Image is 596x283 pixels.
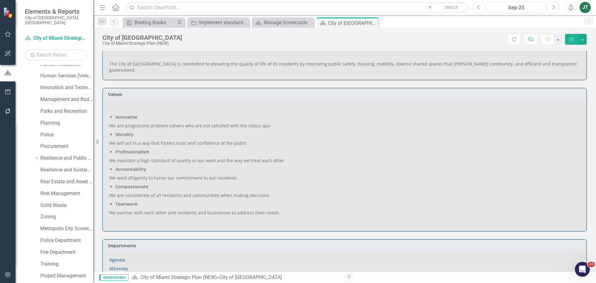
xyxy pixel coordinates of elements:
[189,19,248,26] a: Implement standards for construction project requests, project prioritization measures, and appro...
[40,249,93,256] a: Fire Department
[40,96,93,103] a: Management and Budget
[109,157,284,163] span: We maintain a high standard of quality in our work and the way we treat each other
[115,131,133,137] strong: Morality
[126,2,468,13] input: Search ClearPoint...
[109,257,125,263] a: Agenda
[40,261,93,268] a: Training
[486,2,546,13] button: Sep-25
[115,201,138,207] strong: Teamwork
[40,237,93,244] a: Police Department
[40,131,93,139] a: Police
[132,274,340,281] div: »
[134,19,175,26] div: Briefing Books
[436,3,467,12] button: Search
[140,274,217,280] a: City of Miami Strategic Plan (NEW)
[108,243,583,248] h3: Departments
[124,19,175,26] a: Briefing Books
[575,262,590,277] iframe: Intercom live chat
[99,274,129,281] span: Administrator
[25,8,87,15] span: Elements & Reports
[253,19,312,26] a: Manage Scorecards
[489,4,544,11] div: Sep-25
[109,175,237,181] span: We work diligently to honor our commitment to our residents
[108,92,583,97] h3: Values
[109,60,580,73] p: The City of [GEOGRAPHIC_DATA] is committed to elevating the quality of life of its residents by i...
[40,202,93,209] a: Solid Waste
[219,274,282,280] div: City of [GEOGRAPHIC_DATA]
[115,149,149,155] strong: Professionalism
[445,5,458,10] span: Search
[40,120,93,127] a: Planning
[102,41,182,46] div: City of Miami Strategic Plan (NEW)
[264,19,312,26] div: Manage Scorecards
[199,19,248,26] div: Implement standards for construction project requests, project prioritization measures, and appro...
[40,225,93,232] a: Metropolis City Scorecard
[40,84,93,91] a: Innovation and Technology
[25,49,87,60] input: Search Below...
[580,2,591,13] button: JT
[40,190,93,197] a: Risk Management
[109,123,270,129] span: We are progressive problem solvers who are not satisfied with the status quo
[115,184,148,189] strong: Compassionate
[115,114,138,120] strong: Innovative
[25,15,87,25] small: City of [GEOGRAPHIC_DATA], [GEOGRAPHIC_DATA]
[109,210,279,216] span: We partner with each other and residents and businesses to address their needs
[40,178,93,185] a: Real Estate and Asset Management
[40,167,93,174] a: Resilience and Sustainability
[588,262,595,267] span: 10
[115,166,146,172] strong: Accountability
[40,155,93,162] a: Resilience and Public Works
[102,34,182,41] div: City of [GEOGRAPHIC_DATA]
[109,192,269,198] span: We are considerate of all residents and communities when making decisions
[40,143,93,150] a: Procurement
[40,108,93,115] a: Parks and Recreation
[40,213,93,221] a: Zoning
[3,7,14,18] img: ClearPoint Strategy
[328,19,377,27] div: City of [GEOGRAPHIC_DATA]
[109,266,128,272] a: Attorney
[40,272,93,280] a: Project Management
[40,72,93,80] a: Human Services (Veterans and Homeless)
[109,140,247,146] span: We will act in a way that fosters trust and confidence of the public
[25,35,87,42] a: City of Miami Strategic Plan (NEW)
